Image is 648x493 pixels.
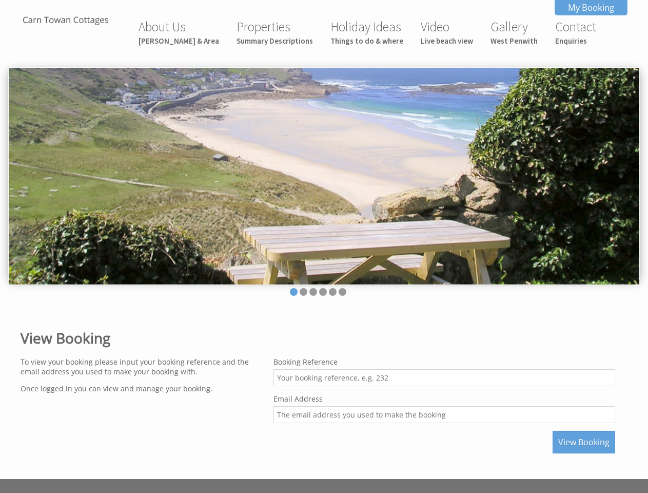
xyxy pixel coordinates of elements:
[14,14,117,27] img: Carn Towan
[330,36,403,46] small: Things to do & where
[237,18,313,46] a: PropertiesSummary Descriptions
[139,36,219,46] small: [PERSON_NAME] & Area
[421,18,473,46] a: VideoLive beach view
[553,431,615,453] button: View Booking
[273,369,615,386] input: Your booking reference, e.g. 232
[21,357,261,376] p: To view your booking please input your booking reference and the email address you used to make y...
[555,36,596,46] small: Enquiries
[558,437,610,448] span: View Booking
[139,18,219,46] a: About Us[PERSON_NAME] & Area
[490,36,538,46] small: West Penwith
[421,36,473,46] small: Live beach view
[273,394,615,404] label: Email Address
[21,328,615,348] h1: View Booking
[490,18,538,46] a: GalleryWest Penwith
[555,18,596,46] a: ContactEnquiries
[273,406,615,423] input: The email address you used to make the booking
[237,36,313,46] small: Summary Descriptions
[330,18,403,46] a: Holiday IdeasThings to do & where
[21,384,261,393] p: Once logged in you can view and manage your booking.
[273,357,615,367] label: Booking Reference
